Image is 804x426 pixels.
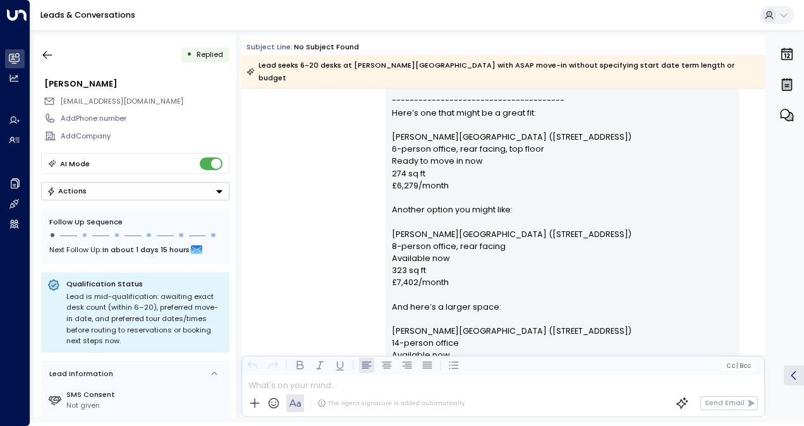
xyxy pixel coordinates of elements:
[247,59,758,84] div: Lead seeks 6-20 desks at [PERSON_NAME][GEOGRAPHIC_DATA] with ASAP move-in without specifying star...
[49,243,221,257] div: Next Follow Up:
[66,279,223,289] p: Qualification Status
[40,9,135,20] a: Leads & Conversations
[60,96,183,107] span: jamespinnerbbr@gmail.com
[197,49,223,59] span: Replied
[61,131,229,142] div: AddCompany
[60,157,90,170] div: AI Mode
[736,362,738,369] span: |
[317,399,465,408] div: The agent signature is added automatically
[102,243,190,257] span: In about 1 days 15 hours
[41,182,229,200] div: Button group with a nested menu
[245,358,260,373] button: Undo
[66,291,223,347] div: Lead is mid-qualification: awaiting exact desk count (within 6–20), preferred move-in date, and p...
[247,42,293,52] span: Subject Line:
[722,361,755,370] button: Cc|Bcc
[46,368,113,379] div: Lead Information
[726,362,751,369] span: Cc Bcc
[44,78,229,90] div: [PERSON_NAME]
[66,400,225,411] div: Not given
[66,389,225,400] label: SMS Consent
[47,186,87,195] div: Actions
[294,42,359,52] div: No subject found
[265,358,281,373] button: Redo
[49,217,221,228] div: Follow Up Sequence
[60,96,183,106] span: [EMAIL_ADDRESS][DOMAIN_NAME]
[41,182,229,200] button: Actions
[61,113,229,124] div: AddPhone number
[186,46,192,64] div: •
